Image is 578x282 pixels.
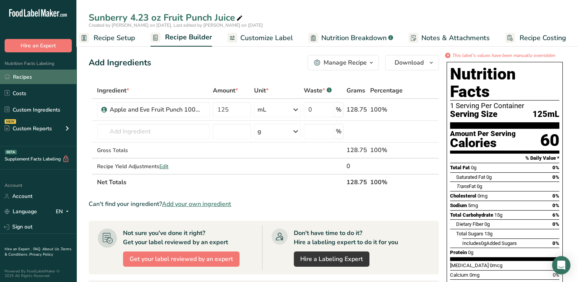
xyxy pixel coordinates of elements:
span: 125mL [533,110,559,119]
span: Sodium [450,203,467,208]
a: Terms & Conditions . [5,246,71,257]
span: 0% [552,165,559,170]
a: Hire an Expert . [5,246,32,252]
span: 0mcg [490,263,502,268]
div: 100% [370,105,403,114]
a: Hire a Labeling Expert [294,251,369,267]
span: 0% [552,221,559,227]
a: About Us . [42,246,61,252]
span: 13g [484,231,492,237]
div: Sunberry 4.23 oz Fruit Punch Juice [89,11,244,24]
span: Ingredient [97,86,129,95]
div: mL [257,105,266,114]
div: Waste [304,86,332,95]
div: 0 [346,162,367,171]
div: Can't find your ingredient? [89,199,439,209]
div: Amount Per Serving [450,130,516,138]
span: Includes Added Sugars [462,240,517,246]
a: Recipe Costing [505,29,566,47]
span: Edit [159,163,168,170]
span: Total Sugars [456,231,483,237]
span: Notes & Attachments [421,33,490,43]
span: 6% [552,212,559,218]
span: 15g [494,212,502,218]
span: 0mg [478,193,487,199]
div: Recipe Yield Adjustments [97,162,210,170]
span: Protein [450,250,467,255]
div: Custom Reports [5,125,52,133]
span: 0% [553,272,559,278]
div: Don't have time to do it? Hire a labeling expert to do it for you [294,229,398,247]
a: Customize Label [227,29,293,47]
a: Recipe Setup [79,29,135,47]
span: Created by [PERSON_NAME] on [DATE], Last edited by [PERSON_NAME] on [DATE] [89,22,263,28]
div: Powered By FoodLabelMaker © 2025 All Rights Reserved [5,269,72,278]
span: Cholesterol [450,193,476,199]
span: 0% [552,203,559,208]
span: 0g [484,221,490,227]
span: Percentage [370,86,403,95]
span: 0g [486,174,492,180]
th: 128.75 [345,174,369,190]
div: NEW [5,119,16,124]
span: Recipe Setup [94,33,135,43]
div: Manage Recipe [324,58,367,67]
i: This label's values have been manually overridden [452,52,555,59]
span: Grams [346,86,365,95]
div: 100% [370,146,403,155]
div: 128.75 [346,146,367,155]
section: % Daily Value * [450,154,559,163]
div: 1 Serving Per Container [450,102,559,110]
span: [MEDICAL_DATA] [450,263,489,268]
button: Hire an Expert [5,39,72,52]
button: Manage Recipe [308,55,379,70]
span: Add your own ingredient [162,199,231,209]
span: Nutrition Breakdown [321,33,387,43]
span: 0g [468,250,473,255]
a: Recipe Builder [151,29,212,47]
div: Add Ingredients [89,57,151,69]
a: Privacy Policy [29,252,53,257]
span: 0% [552,193,559,199]
div: BETA [5,150,17,154]
div: 128.75 [346,105,367,114]
span: Get your label reviewed by an expert [130,254,233,264]
button: Download [385,55,439,70]
div: Gross Totals [97,146,210,154]
input: Add Ingredient [97,124,210,139]
a: Language [5,205,37,218]
div: EN [56,207,72,216]
span: Unit [254,86,269,95]
span: Download [395,58,424,67]
span: Total Fat [450,165,470,170]
span: 0g [471,165,476,170]
span: Customize Label [240,33,293,43]
th: 100% [369,174,404,190]
span: Calcium [450,272,468,278]
span: 0mg [470,272,479,278]
button: Get your label reviewed by an expert [123,251,240,267]
span: Fat [456,183,476,189]
div: Apple and Eve Fruit Punch 100% Juice [110,105,205,114]
div: g [257,127,261,136]
span: Saturated Fat [456,174,485,180]
span: 0g [481,240,486,246]
span: Recipe Costing [520,33,566,43]
span: Amount [213,86,238,95]
a: FAQ . [33,246,42,252]
div: 60 [540,130,559,151]
span: 0g [477,183,482,189]
i: Trans [456,183,469,189]
span: 5mg [468,203,478,208]
span: Total Carbohydrate [450,212,493,218]
a: Nutrition Breakdown [308,29,393,47]
th: Net Totals [96,174,345,190]
div: Not sure you've done it right? Get your label reviewed by an expert [123,229,228,247]
span: Serving Size [450,110,497,119]
span: Recipe Builder [165,32,212,42]
span: Dietary Fiber [456,221,483,227]
div: Calories [450,138,516,149]
span: 0% [552,240,559,246]
span: 0% [552,174,559,180]
div: Open Intercom Messenger [552,256,570,274]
